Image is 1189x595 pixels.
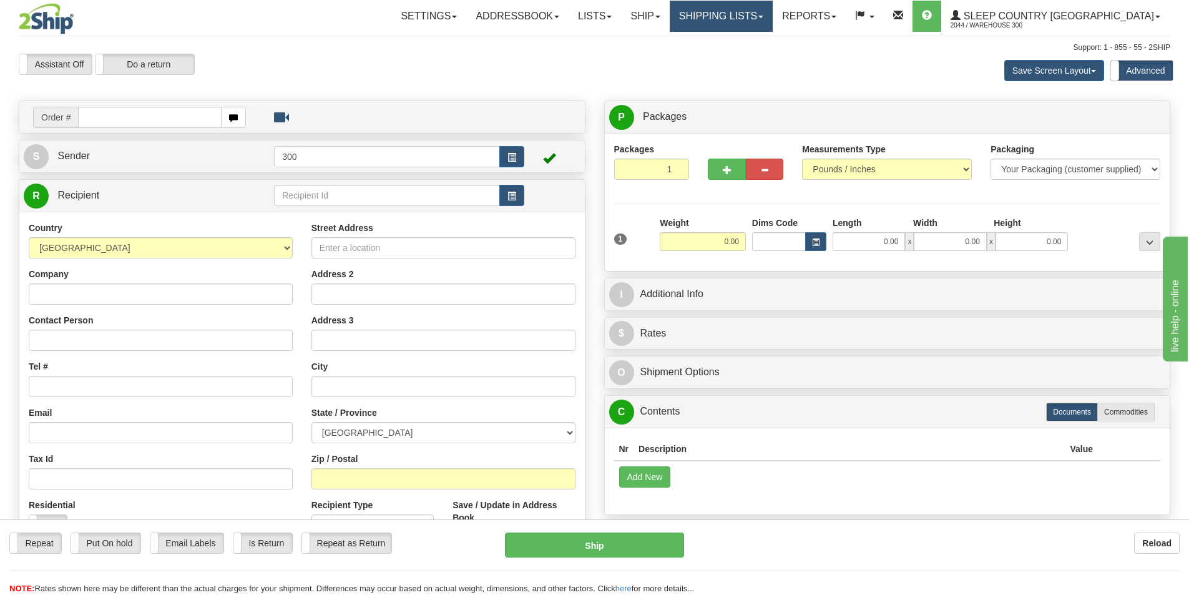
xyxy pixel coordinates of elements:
label: Packaging [991,143,1034,155]
label: Contact Person [29,314,93,327]
label: Recipient Type [311,499,373,511]
label: Measurements Type [802,143,886,155]
a: Lists [569,1,621,32]
label: Dims Code [752,217,798,229]
label: Assistant Off [19,54,92,74]
label: Packages [614,143,655,155]
label: Width [913,217,937,229]
span: 2044 / Warehouse 300 [951,19,1044,32]
label: Advanced [1111,61,1173,81]
span: x [905,232,914,251]
label: Address 2 [311,268,354,280]
a: here [615,584,632,593]
span: R [24,184,49,209]
a: Reports [773,1,846,32]
label: Save / Update in Address Book [453,499,575,524]
label: Country [29,222,62,234]
label: No [29,515,67,535]
span: NOTE: [9,584,34,593]
span: Sleep Country [GEOGRAPHIC_DATA] [961,11,1154,21]
a: $Rates [609,321,1166,347]
span: Order # [33,107,78,128]
input: Recipient Id [274,185,500,206]
label: Repeat [10,533,61,553]
a: R Recipient [24,183,247,209]
span: x [987,232,996,251]
button: Ship [505,533,684,558]
label: Repeat as Return [302,533,391,553]
a: S Sender [24,144,274,169]
span: $ [609,321,634,346]
th: Description [634,438,1065,461]
img: logo2044.jpg [19,3,74,34]
label: Email [29,406,52,419]
label: Length [833,217,862,229]
label: Is Return [233,533,292,553]
label: City [311,360,328,373]
th: Value [1065,438,1098,461]
label: Residential [29,499,76,511]
label: Put On hold [71,533,140,553]
b: Reload [1142,538,1172,548]
label: State / Province [311,406,377,419]
label: Weight [660,217,688,229]
th: Nr [614,438,634,461]
a: CContents [609,399,1166,425]
label: Tax Id [29,453,53,465]
label: Tel # [29,360,48,373]
span: O [609,360,634,385]
span: C [609,400,634,425]
label: Company [29,268,69,280]
label: Zip / Postal [311,453,358,465]
input: Sender Id [274,146,500,167]
a: Settings [391,1,466,32]
span: Packages [643,111,687,122]
span: I [609,282,634,307]
span: P [609,105,634,130]
a: P Packages [609,104,1166,130]
a: Sleep Country [GEOGRAPHIC_DATA] 2044 / Warehouse 300 [941,1,1170,32]
input: Enter a location [311,237,575,258]
label: Email Labels [150,533,223,553]
span: S [24,144,49,169]
label: Do a return [95,54,194,74]
div: ... [1139,232,1160,251]
label: Address 3 [311,314,354,327]
label: Street Address [311,222,373,234]
label: Commodities [1097,403,1155,421]
div: Support: 1 - 855 - 55 - 2SHIP [19,42,1170,53]
span: Recipient [57,190,99,200]
div: live help - online [9,7,115,22]
a: Addressbook [466,1,569,32]
button: Add New [619,466,671,488]
a: Shipping lists [670,1,773,32]
label: Height [994,217,1021,229]
label: Documents [1046,403,1098,421]
button: Save Screen Layout [1004,60,1104,81]
span: 1 [614,234,627,245]
span: Sender [57,150,90,161]
a: IAdditional Info [609,282,1166,307]
a: OShipment Options [609,360,1166,385]
iframe: chat widget [1160,234,1188,361]
a: Ship [621,1,669,32]
button: Reload [1134,533,1180,554]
